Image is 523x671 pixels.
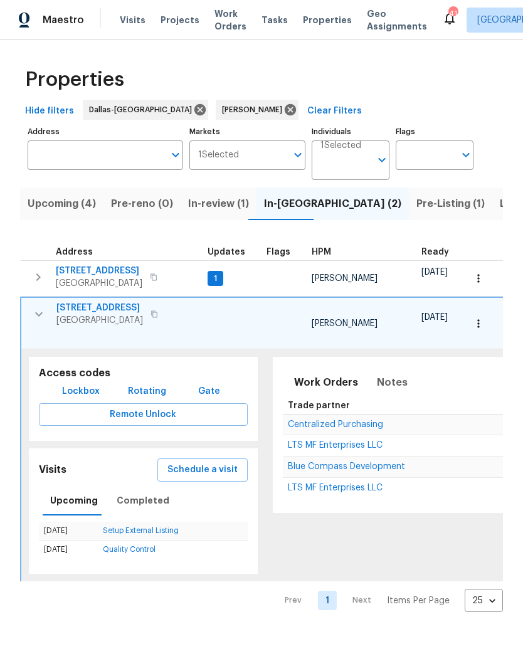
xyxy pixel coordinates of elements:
[28,128,183,135] label: Address
[312,248,331,256] span: HPM
[294,374,358,391] span: Work Orders
[302,100,367,123] button: Clear Filters
[123,380,171,403] button: Rotating
[261,16,288,24] span: Tasks
[39,541,98,559] td: [DATE]
[222,103,287,116] span: [PERSON_NAME]
[465,584,503,617] div: 25
[56,265,142,277] span: [STREET_ADDRESS]
[83,100,208,120] div: Dallas-[GEOGRAPHIC_DATA]
[288,462,405,471] span: Blue Compass Development
[111,195,173,213] span: Pre-reno (0)
[288,441,383,449] a: LTS MF Enterprises LLC
[157,458,248,482] button: Schedule a visit
[56,248,93,256] span: Address
[208,248,245,256] span: Updates
[120,14,145,26] span: Visits
[39,367,248,380] h5: Access codes
[307,103,362,119] span: Clear Filters
[28,195,96,213] span: Upcoming (4)
[214,8,246,33] span: Work Orders
[167,146,184,164] button: Open
[457,146,475,164] button: Open
[288,463,405,470] a: Blue Compass Development
[56,302,143,314] span: [STREET_ADDRESS]
[416,195,485,213] span: Pre-Listing (1)
[448,8,457,20] div: 41
[117,493,169,509] span: Completed
[396,128,473,135] label: Flags
[288,420,383,429] span: Centralized Purchasing
[25,73,124,86] span: Properties
[288,401,350,410] span: Trade partner
[103,546,156,553] a: Quality Control
[189,128,306,135] label: Markets
[188,195,249,213] span: In-review (1)
[288,421,383,428] a: Centralized Purchasing
[39,403,248,426] button: Remote Unlock
[198,150,239,161] span: 1 Selected
[103,527,179,534] a: Setup External Listing
[25,103,74,119] span: Hide filters
[49,407,238,423] span: Remote Unlock
[373,151,391,169] button: Open
[312,128,389,135] label: Individuals
[89,103,197,116] span: Dallas-[GEOGRAPHIC_DATA]
[62,384,100,399] span: Lockbox
[367,8,427,33] span: Geo Assignments
[189,380,230,403] button: Gate
[56,314,143,327] span: [GEOGRAPHIC_DATA]
[312,319,378,328] span: [PERSON_NAME]
[167,462,238,478] span: Schedule a visit
[289,146,307,164] button: Open
[43,14,84,26] span: Maestro
[288,441,383,450] span: LTS MF Enterprises LLC
[209,273,222,284] span: 1
[264,195,401,213] span: In-[GEOGRAPHIC_DATA] (2)
[267,248,290,256] span: Flags
[377,374,408,391] span: Notes
[161,14,199,26] span: Projects
[421,248,460,256] div: Earliest renovation start date (first business day after COE or Checkout)
[312,274,378,283] span: [PERSON_NAME]
[320,140,361,151] span: 1 Selected
[50,493,98,509] span: Upcoming
[288,483,383,492] span: LTS MF Enterprises LLC
[288,484,383,492] a: LTS MF Enterprises LLC
[421,313,448,322] span: [DATE]
[273,589,503,612] nav: Pagination Navigation
[57,380,105,403] button: Lockbox
[128,384,166,399] span: Rotating
[421,248,449,256] span: Ready
[216,100,298,120] div: [PERSON_NAME]
[194,384,225,399] span: Gate
[303,14,352,26] span: Properties
[20,100,79,123] button: Hide filters
[421,268,448,277] span: [DATE]
[39,522,98,541] td: [DATE]
[387,594,450,607] p: Items Per Page
[39,463,66,477] h5: Visits
[56,277,142,290] span: [GEOGRAPHIC_DATA]
[318,591,337,610] a: Goto page 1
